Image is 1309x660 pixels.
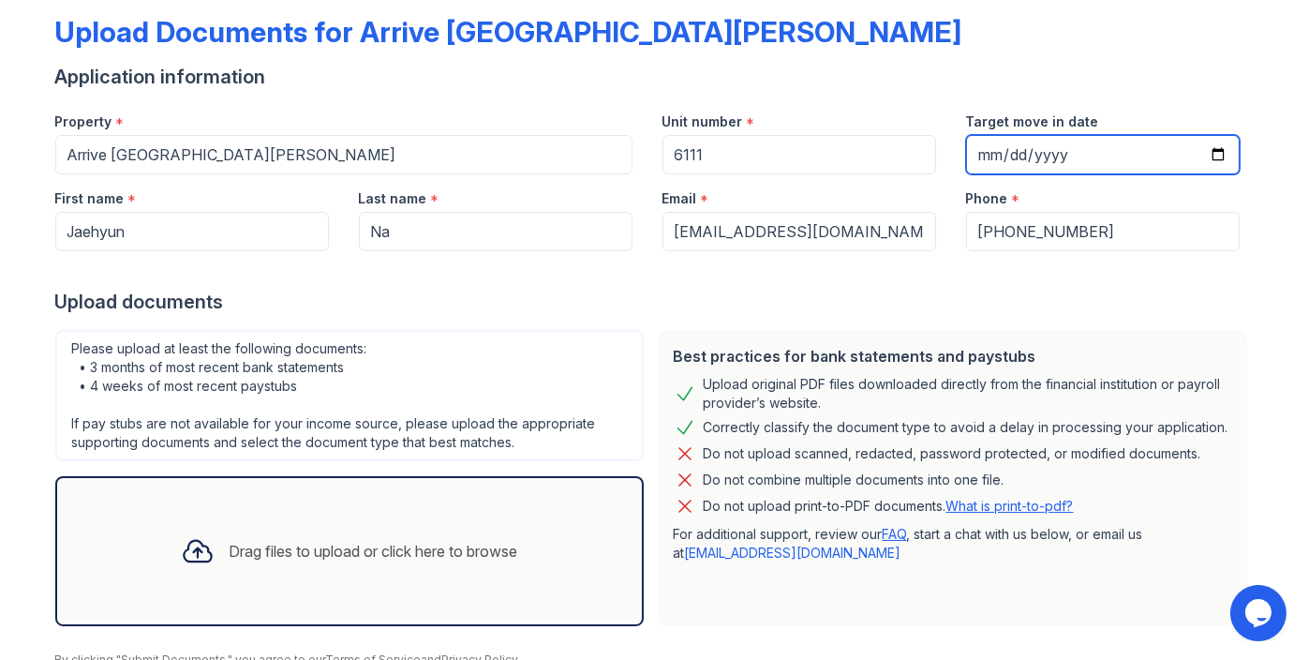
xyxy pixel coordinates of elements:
[704,442,1201,465] div: Do not upload scanned, redacted, password protected, or modified documents.
[230,540,518,562] div: Drag files to upload or click here to browse
[662,189,697,208] label: Email
[966,189,1008,208] label: Phone
[55,15,962,49] div: Upload Documents for Arrive [GEOGRAPHIC_DATA][PERSON_NAME]
[1230,585,1290,641] iframe: chat widget
[946,498,1074,514] a: What is print-to-pdf?
[704,375,1232,412] div: Upload original PDF files downloaded directly from the financial institution or payroll provider’...
[704,497,1074,516] p: Do not upload print-to-PDF documents.
[966,112,1099,131] label: Target move in date
[704,469,1004,491] div: Do not combine multiple documents into one file.
[674,525,1232,562] p: For additional support, review our , start a chat with us below, or email us at
[685,545,901,561] a: [EMAIL_ADDRESS][DOMAIN_NAME]
[55,289,1255,315] div: Upload documents
[883,526,907,542] a: FAQ
[55,64,1255,90] div: Application information
[55,112,112,131] label: Property
[359,189,427,208] label: Last name
[704,416,1228,439] div: Correctly classify the document type to avoid a delay in processing your application.
[55,189,125,208] label: First name
[55,330,644,461] div: Please upload at least the following documents: • 3 months of most recent bank statements • 4 wee...
[674,345,1232,367] div: Best practices for bank statements and paystubs
[662,112,743,131] label: Unit number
